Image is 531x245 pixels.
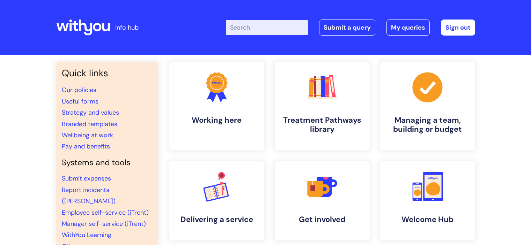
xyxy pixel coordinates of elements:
[62,174,111,183] a: Submit expenses
[62,86,96,94] a: Our policies
[280,116,364,134] h4: Treatment Pathways library
[169,62,264,150] a: Working here
[62,131,113,139] a: Wellbeing at work
[115,22,139,33] p: info hub
[62,120,117,128] a: Branded templates
[280,215,364,224] h4: Get involved
[275,161,370,240] a: Get involved
[62,208,149,217] a: Employee self-service (iTrent)
[380,161,475,240] a: Welcome Hub
[169,161,264,240] a: Delivering a service
[62,142,110,151] a: Pay and benefits
[175,116,259,125] h4: Working here
[62,68,153,79] h3: Quick links
[441,20,475,36] a: Sign out
[386,20,430,36] a: My queries
[62,186,116,205] a: Report incidents ([PERSON_NAME])
[62,108,119,117] a: Strategy and values
[175,215,259,224] h4: Delivering a service
[62,97,98,106] a: Useful forms
[226,20,475,36] div: | -
[319,20,375,36] a: Submit a query
[380,62,475,150] a: Managing a team, building or budget
[386,116,470,134] h4: Managing a team, building or budget
[62,220,146,228] a: Manager self-service (iTrent)
[62,231,111,239] a: WithYou Learning
[386,215,470,224] h4: Welcome Hub
[226,20,308,35] input: Search
[275,62,370,150] a: Treatment Pathways library
[62,158,153,168] h4: Systems and tools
